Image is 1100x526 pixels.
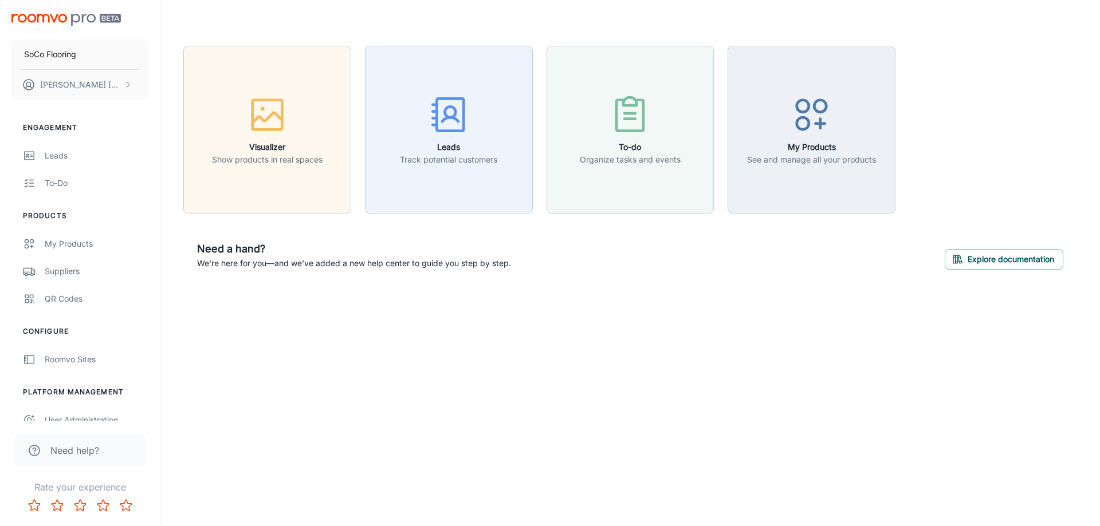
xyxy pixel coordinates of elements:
[365,123,533,135] a: LeadsTrack potential customers
[45,149,148,162] div: Leads
[24,48,76,61] p: SoCo Flooring
[747,153,876,166] p: See and manage all your products
[728,46,895,213] button: My ProductsSee and manage all your products
[547,123,714,135] a: To-doOrganize tasks and events
[11,39,148,69] button: SoCo Flooring
[400,153,497,166] p: Track potential customers
[40,78,121,91] p: [PERSON_NAME] [PERSON_NAME]
[547,46,714,213] button: To-doOrganize tasks and events
[45,177,148,189] div: To-do
[11,14,121,26] img: Roomvo PRO Beta
[747,141,876,153] h6: My Products
[212,141,323,153] h6: Visualizer
[45,265,148,278] div: Suppliers
[365,46,533,213] button: LeadsTrack potential customers
[45,238,148,250] div: My Products
[197,257,511,270] p: We're here for you—and we've added a new help center to guide you step by step.
[945,249,1063,270] button: Explore documentation
[45,292,148,305] div: QR Codes
[11,70,148,100] button: [PERSON_NAME] [PERSON_NAME]
[197,241,511,257] h6: Need a hand?
[400,141,497,153] h6: Leads
[212,153,323,166] p: Show products in real spaces
[580,141,681,153] h6: To-do
[183,46,351,213] button: VisualizerShow products in real spaces
[945,252,1063,264] a: Explore documentation
[580,153,681,166] p: Organize tasks and events
[728,123,895,135] a: My ProductsSee and manage all your products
